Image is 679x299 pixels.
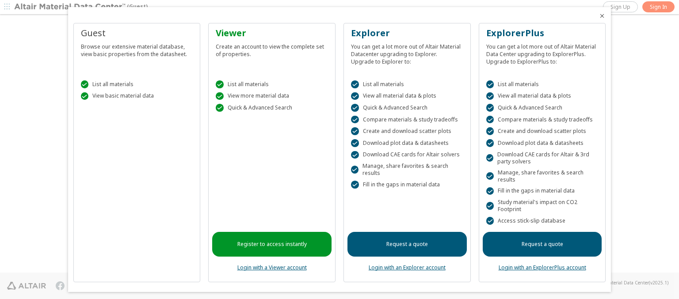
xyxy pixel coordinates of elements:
[81,80,89,88] div: 
[237,264,307,271] a: Login with a Viewer account
[216,27,328,39] div: Viewer
[486,187,494,195] div: 
[483,232,602,257] a: Request a quote
[347,232,467,257] a: Request a quote
[486,39,599,65] div: You can get a lot more out of Altair Material Data Center upgrading to ExplorerPlus. Upgrade to E...
[216,80,328,88] div: List all materials
[486,127,494,135] div: 
[486,169,599,183] div: Manage, share favorites & search results
[486,104,494,112] div: 
[486,80,599,88] div: List all materials
[351,139,359,147] div: 
[351,80,359,88] div: 
[212,232,332,257] a: Register to access instantly
[351,39,463,65] div: You can get a lot more out of Altair Material Datacenter upgrading to Explorer. Upgrade to Explor...
[81,39,193,58] div: Browse our extensive material database, view basic properties from the datasheet.
[351,163,463,177] div: Manage, share favorites & search results
[486,151,599,165] div: Download CAE cards for Altair & 3rd party solvers
[351,116,463,124] div: Compare materials & study tradeoffs
[216,92,328,100] div: View more material data
[216,92,224,100] div: 
[486,104,599,112] div: Quick & Advanced Search
[486,27,599,39] div: ExplorerPlus
[351,151,359,159] div: 
[351,166,359,174] div: 
[486,116,494,124] div: 
[81,80,193,88] div: List all materials
[351,80,463,88] div: List all materials
[486,154,493,162] div: 
[216,104,328,112] div: Quick & Advanced Search
[216,104,224,112] div: 
[486,217,494,225] div: 
[351,181,463,189] div: Fill in the gaps in material data
[351,104,463,112] div: Quick & Advanced Search
[81,92,193,100] div: View basic material data
[486,139,494,147] div: 
[351,127,359,135] div: 
[369,264,446,271] a: Login with an Explorer account
[486,92,494,100] div: 
[351,181,359,189] div: 
[486,139,599,147] div: Download plot data & datasheets
[81,27,193,39] div: Guest
[351,127,463,135] div: Create and download scatter plots
[486,217,599,225] div: Access stick-slip database
[486,80,494,88] div: 
[351,92,359,100] div: 
[351,116,359,124] div: 
[351,104,359,112] div: 
[81,92,89,100] div: 
[216,39,328,58] div: Create an account to view the complete set of properties.
[351,139,463,147] div: Download plot data & datasheets
[486,116,599,124] div: Compare materials & study tradeoffs
[486,172,494,180] div: 
[351,151,463,159] div: Download CAE cards for Altair solvers
[499,264,586,271] a: Login with an ExplorerPlus account
[216,80,224,88] div: 
[486,187,599,195] div: Fill in the gaps in material data
[486,127,599,135] div: Create and download scatter plots
[486,199,599,213] div: Study material's impact on CO2 Footprint
[486,202,494,210] div: 
[599,12,606,19] button: Close
[351,92,463,100] div: View all material data & plots
[351,27,463,39] div: Explorer
[486,92,599,100] div: View all material data & plots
